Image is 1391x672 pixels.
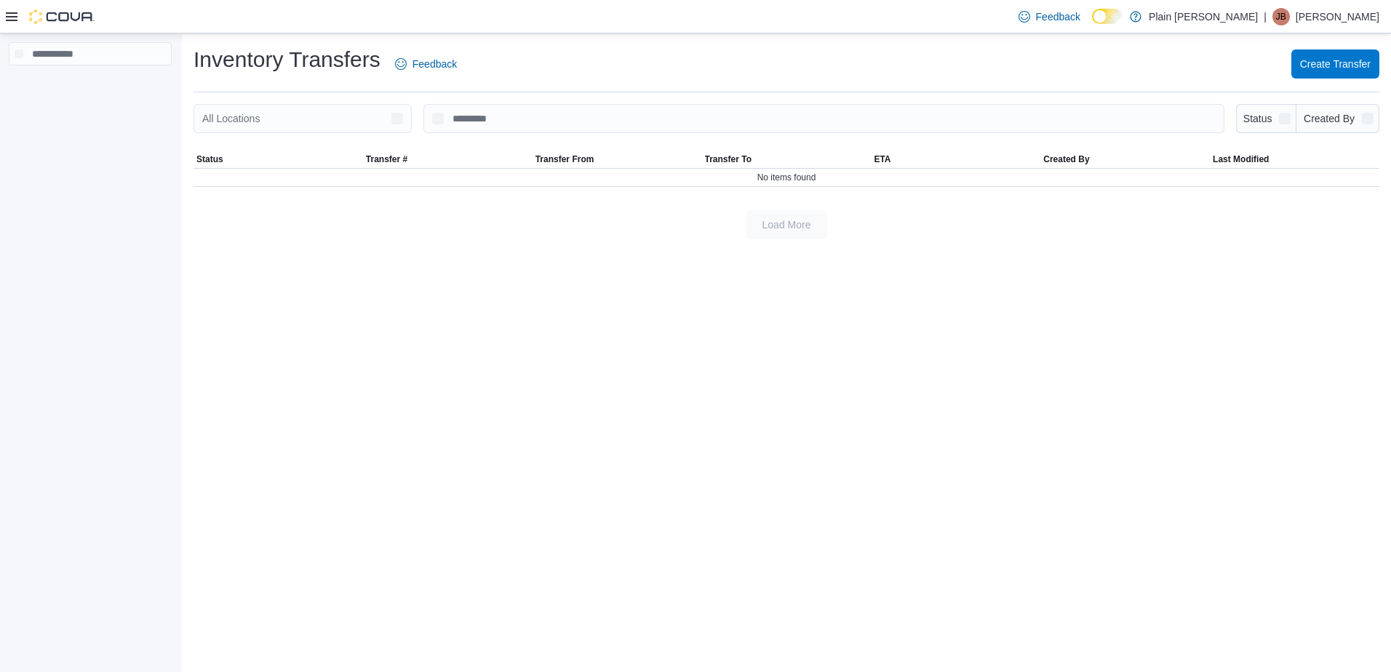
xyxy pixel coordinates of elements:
[705,153,752,165] span: Transfer To
[533,151,702,168] button: Transfer From
[535,153,594,165] span: Transfer From
[194,45,380,74] h1: Inventory Transfers
[1092,9,1123,24] input: Dark Mode
[746,210,827,239] button: Load More
[1043,153,1089,165] span: Created By
[757,172,816,183] span: No items found
[1210,151,1379,168] button: Last Modified
[389,49,463,79] a: Feedback
[1296,8,1379,25] p: [PERSON_NAME]
[363,151,533,168] button: Transfer #
[196,153,223,165] span: Status
[1276,8,1286,25] span: JB
[1300,57,1371,71] span: Create Transfer
[1243,113,1272,124] span: Status
[391,113,403,124] button: Open list of options
[423,104,1224,133] input: This is a search bar. After typing your query, hit enter to filter the results lower in the page.
[412,57,457,71] span: Feedback
[1040,151,1210,168] button: Created By
[1213,153,1269,165] span: Last Modified
[702,151,872,168] button: Transfer To
[1296,104,1379,133] button: Created By
[1013,2,1086,31] a: Feedback
[871,151,1040,168] button: ETA
[762,217,811,232] span: Load More
[29,9,95,24] img: Cova
[366,153,407,165] span: Transfer #
[874,153,890,165] span: ETA
[194,151,363,168] button: Status
[1304,113,1355,124] span: Created By
[1092,24,1093,25] span: Dark Mode
[1291,49,1379,79] button: Create Transfer
[1036,9,1080,24] span: Feedback
[9,68,172,103] nav: Complex example
[1264,8,1267,25] p: |
[1149,8,1258,25] p: Plain [PERSON_NAME]
[1236,104,1296,133] button: Status
[1272,8,1290,25] div: Jen Boyd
